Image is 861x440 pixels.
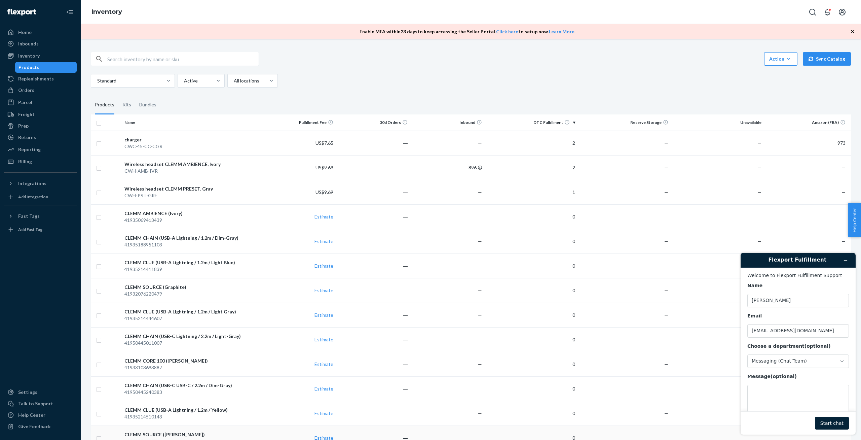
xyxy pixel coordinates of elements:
button: Talk to Support [4,398,77,409]
div: Help Center [18,412,45,418]
td: ― [336,155,410,180]
th: DTC Fulfillment [485,114,578,131]
td: ― [336,131,410,155]
a: Inventory [4,50,77,61]
div: CLEMM CLUE (USB-A Lightning / 1.2m / Yellow) [124,407,259,413]
td: 0 [485,278,578,303]
div: Products [18,64,39,71]
a: Add Fast Tag [4,224,77,235]
iframe: Find more information here [735,247,861,440]
div: CLEMM CLUE (USB-A Lightning / 1.2m / Light Gray) [124,308,259,315]
td: ― [336,327,410,352]
span: — [478,214,482,219]
div: Inventory [18,53,40,59]
input: Active [183,77,184,84]
div: 41935188951103 [124,241,259,248]
div: Replenishments [18,75,54,82]
td: 0 [485,401,578,426]
a: Learn More [549,29,574,34]
div: 41935069413439 [124,217,259,224]
div: Prep [18,123,29,129]
a: Estimate [314,337,333,342]
td: ― [336,352,410,376]
td: 2 [485,131,578,155]
td: 0 [485,327,578,352]
span: — [478,337,482,342]
span: — [664,189,668,195]
span: — [478,312,482,318]
span: — [664,386,668,392]
button: Action [764,52,797,66]
td: 0 [485,376,578,401]
div: 41950445011007 [124,340,259,346]
div: CWC-45-CC-CGR [124,143,259,150]
div: CWH-AMB-IVR [124,168,259,174]
div: Add Fast Tag [18,227,42,232]
button: Help Center [848,203,861,237]
a: Orders [4,85,77,96]
span: — [478,263,482,269]
span: US$9.69 [315,165,333,170]
span: — [664,361,668,367]
div: 41935214411839 [124,266,259,273]
td: 0 [485,229,578,253]
a: Home [4,27,77,38]
a: Billing [4,156,77,167]
a: Estimate [314,214,333,219]
div: 41933103693887 [124,364,259,371]
span: — [664,263,668,269]
div: CLEMM CORE 100 ([PERSON_NAME]) [124,358,259,364]
div: Wireless headset CLEMM AMBIENCE, Ivory [124,161,259,168]
a: Click here [496,29,518,34]
td: 896 [410,155,485,180]
input: All locations [233,77,234,84]
a: Estimate [314,361,333,367]
div: CLEMM AMBIENCE (Ivory) [124,210,259,217]
span: US$9.69 [315,189,333,195]
th: Amazon (FBA) [764,114,851,131]
a: Parcel [4,97,77,108]
button: Give Feedback [4,421,77,432]
button: Close Navigation [63,5,77,19]
div: Add Integration [18,194,48,200]
button: Fast Tags [4,211,77,222]
button: Open Search Box [806,5,819,19]
a: Estimate [314,312,333,318]
a: Estimate [314,238,333,244]
a: Returns [4,132,77,143]
td: ― [336,278,410,303]
td: 0 [485,204,578,229]
span: — [757,165,761,170]
div: Action [769,56,792,62]
a: Inbounds [4,38,77,49]
span: — [757,238,761,244]
a: Estimate [314,263,333,269]
div: Wireless headset CLEMM PRESET, Gray [124,185,259,192]
div: Settings [18,389,37,396]
span: — [841,214,846,219]
th: Reserve Storage [578,114,671,131]
span: — [757,214,761,219]
span: — [664,238,668,244]
a: Estimate [314,386,333,392]
div: Integrations [18,180,46,187]
div: Fast Tags [18,213,40,219]
a: Estimate [314,410,333,416]
td: 2 [485,155,578,180]
div: 41932076220479 [124,291,259,297]
div: charger [124,136,259,143]
div: 41935214510143 [124,413,259,420]
div: Freight [18,111,35,118]
td: ― [336,253,410,278]
div: CLEMM CHAIN (USB-A Lightning / 1.2m / Dim-Gray) [124,235,259,241]
div: Products [95,96,114,114]
td: 1 [485,180,578,204]
span: — [664,337,668,342]
td: ― [336,376,410,401]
